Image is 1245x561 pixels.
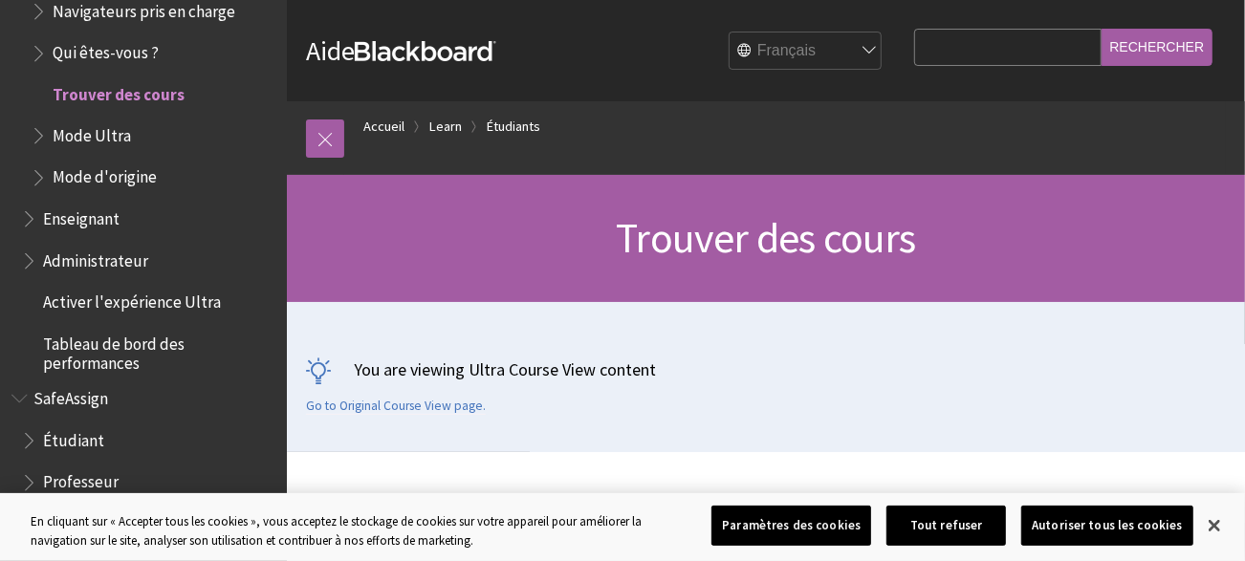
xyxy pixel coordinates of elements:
span: Trouver des cours [616,211,915,264]
a: Go to Original Course View page. [306,398,486,415]
span: Enseignant [43,204,120,229]
a: Étudiants [487,115,540,139]
strong: Blackboard [355,41,496,61]
span: Qui êtes-vous ? [53,37,159,63]
a: Learn [429,115,462,139]
span: Mode d'origine [53,162,157,188]
span: Activer l'expérience Ultra [43,288,221,313]
span: Étudiant [43,425,104,451]
a: Accueil [363,115,404,139]
span: Administrateur [43,246,148,271]
button: Paramètres des cookies [711,506,871,546]
a: AideBlackboard [306,33,496,68]
button: Tout refuser [886,506,1006,546]
select: Site Language Selector [730,32,883,71]
span: Tableau de bord des performances [43,329,273,374]
span: Trouver des cours [53,78,185,104]
div: En cliquant sur « Accepter tous les cookies », vous acceptez le stockage de cookies sur votre app... [31,512,685,550]
button: Autoriser tous les cookies [1021,506,1192,546]
input: Rechercher [1102,29,1213,66]
p: You are viewing Ultra Course View content [306,357,1226,381]
span: Mode Ultra [53,120,131,146]
button: Fermer [1193,505,1235,547]
span: Professeur [43,467,119,493]
span: SafeAssign [33,383,108,409]
nav: Book outline for Blackboard SafeAssign [11,383,275,541]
